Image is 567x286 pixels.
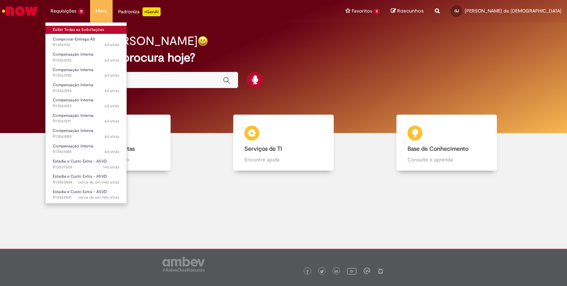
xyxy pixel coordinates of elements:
[53,195,119,200] span: R13422041
[53,113,93,118] span: Compensação Interna
[96,7,107,15] span: More
[56,51,511,64] h2: O que você procura hoje?
[53,82,93,88] span: Compensação Interna
[244,156,323,163] p: Encontre ajuda
[53,67,93,73] span: Compensação Interna
[53,57,119,63] span: R13561096
[53,149,119,155] span: R13561085
[104,103,119,109] span: 6d atrás
[53,174,107,179] span: Estadia e Custo Extra - ASVD
[408,145,468,153] b: Base de Conhecimento
[104,118,119,124] time: 23/09/2025 20:54:34
[45,50,127,64] a: Aberto R13561096 : Compensação Interna
[306,270,309,273] img: logo_footer_facebook.png
[53,52,93,57] span: Compensação Interna
[78,195,119,200] span: cerca de um mês atrás
[334,269,338,274] img: logo_footer_linkedin.png
[53,118,119,124] span: R13561091
[53,103,119,109] span: R13561093
[53,128,93,133] span: Compensação Interna
[104,42,119,48] span: 6d atrás
[104,73,119,78] time: 23/09/2025 20:56:15
[104,57,119,63] span: 6d atrás
[53,97,93,103] span: Compensação Interna
[391,8,424,15] a: Rascunhos
[53,42,119,48] span: R13561112
[45,66,127,80] a: Aberto R13561095 : Compensação Interna
[53,189,107,195] span: Estadia e Custo Extra - ASVD
[45,112,127,125] a: Aberto R13561091 : Compensação Interna
[104,134,119,139] time: 23/09/2025 20:53:49
[197,36,208,46] img: happy-face.png
[104,118,119,124] span: 6d atrás
[53,143,93,149] span: Compensação Interna
[45,81,127,95] a: Aberto R13561094 : Compensação Interna
[454,8,459,13] span: GJ
[162,257,205,272] img: logo_footer_ambev_rotulo_gray.png
[244,145,282,153] b: Serviços de TI
[374,8,380,15] span: 9
[377,268,384,274] img: logo_footer_naosei.png
[364,268,370,274] img: logo_footer_workplace.png
[347,266,357,276] img: logo_footer_youtube.png
[53,134,119,140] span: R13561089
[142,7,161,16] p: +GenAi
[45,96,127,110] a: Aberto R13561093 : Compensação Interna
[53,164,119,170] span: R13537509
[104,134,119,139] span: 6d atrás
[104,57,119,63] time: 23/09/2025 20:56:48
[45,157,127,171] a: Aberto R13537509 : Estadia e Custo Extra - ASVD
[53,36,95,42] span: Comprovar Entrega AS
[104,73,119,78] span: 6d atrás
[397,7,424,14] span: Rascunhos
[78,195,119,200] time: 15/08/2025 19:00:29
[104,149,119,154] span: 6d atrás
[465,8,561,14] span: [PERSON_NAME] de [DEMOGRAPHIC_DATA]
[103,164,119,170] time: 15/09/2025 19:25:41
[51,7,76,15] span: Requisições
[118,7,161,16] div: Padroniza
[45,26,127,34] a: Exibir Todas as Solicitações
[1,4,39,18] img: ServiceNow
[45,35,127,49] a: Aberto R13561112 : Comprovar Entrega AS
[104,88,119,94] span: 6d atrás
[45,188,127,202] a: Aberto R13422041 : Estadia e Custo Extra - ASVD
[320,270,324,273] img: logo_footer_twitter.png
[78,179,119,185] time: 27/08/2025 16:10:08
[103,164,119,170] span: 14d atrás
[408,156,486,163] p: Consulte e aprenda
[202,115,365,171] a: Serviços de TI Encontre ajuda
[45,22,127,204] ul: Requisições
[53,179,119,185] span: R13453444
[39,115,202,171] a: Catálogo de Ofertas Abra uma solicitação
[45,142,127,156] a: Aberto R13561085 : Compensação Interna
[104,88,119,94] time: 23/09/2025 20:55:44
[365,115,528,171] a: Base de Conhecimento Consulte e aprenda
[104,149,119,154] time: 23/09/2025 20:50:10
[104,103,119,109] time: 23/09/2025 20:55:09
[78,179,119,185] span: cerca de um mês atrás
[53,73,119,79] span: R13561095
[45,172,127,186] a: Aberto R13453444 : Estadia e Custo Extra - ASVD
[53,158,107,164] span: Estadia e Custo Extra - ASVD
[78,8,85,15] span: 11
[104,42,119,48] time: 23/09/2025 21:32:26
[45,127,127,140] a: Aberto R13561089 : Compensação Interna
[352,7,372,15] span: Favoritos
[53,88,119,94] span: R13561094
